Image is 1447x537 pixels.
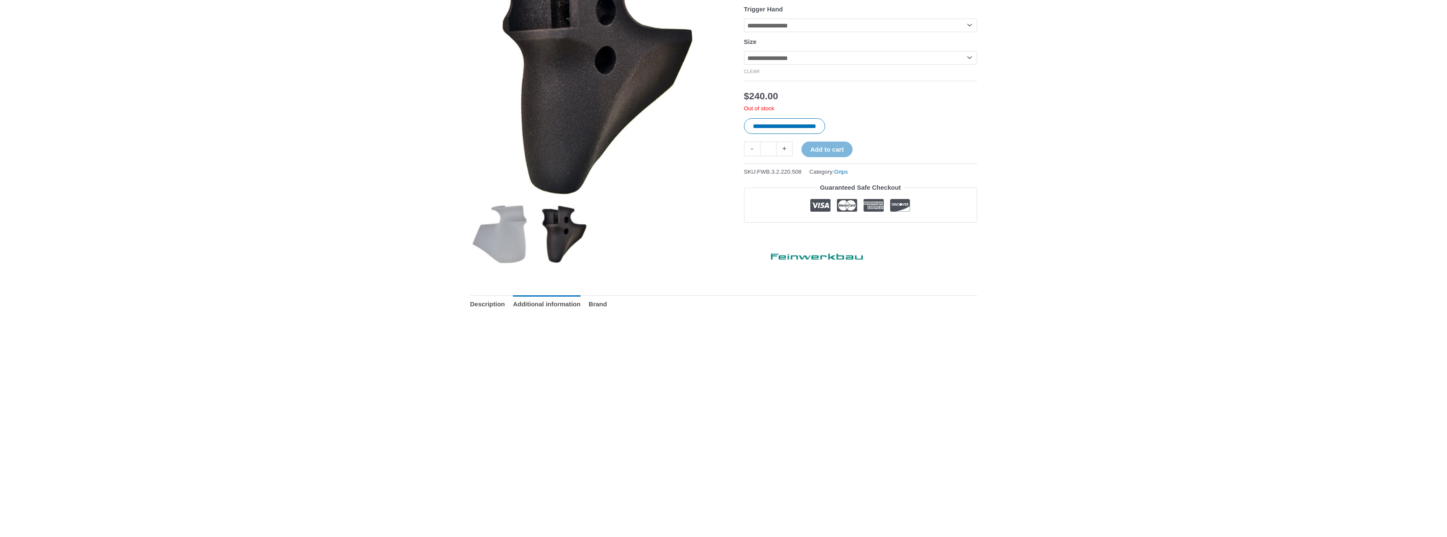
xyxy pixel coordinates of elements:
a: Description [470,295,505,313]
p: Out of stock [744,105,977,112]
input: Product quantity [760,142,777,156]
a: + [777,142,793,156]
img: FWB Anatomical Grip for 800X [470,205,529,264]
span: Category: [809,166,848,177]
span: FWB.3.2.220.508 [757,169,801,175]
bdi: 240.00 [744,91,778,101]
label: Trigger Hand [744,5,783,13]
label: Size [744,38,757,45]
img: FWB Anatomical Grip for 800X - Image 2 [535,205,594,264]
a: Brand [589,295,607,313]
button: Add to cart [801,142,853,157]
a: Grips [834,169,847,175]
legend: Guaranteed Safe Checkout [817,182,905,194]
iframe: Customer reviews powered by Trustpilot [744,229,977,239]
span: $ [744,91,749,101]
a: Feinwerkbau [744,245,871,264]
a: - [744,142,760,156]
a: Clear options [744,69,760,74]
a: Additional information [513,295,580,313]
span: SKU: [744,166,802,177]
